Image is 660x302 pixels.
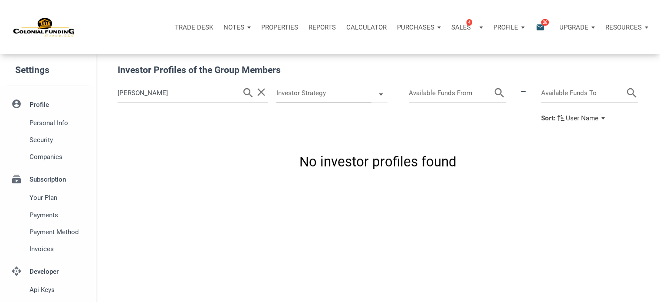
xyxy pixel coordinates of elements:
[175,23,213,31] p: Trade Desk
[397,23,434,31] p: Purchases
[554,14,600,40] button: Upgrade
[446,14,488,40] button: Sales4
[30,152,86,162] span: Companies
[30,135,86,145] span: Security
[256,14,303,40] a: Properties
[30,118,86,128] span: Personal Info
[30,285,86,295] span: Api keys
[605,23,642,31] p: Resources
[13,17,75,38] img: NoteUnlimited
[451,23,471,31] p: Sales
[118,63,638,77] h5: Investor Profiles of the Group Members
[303,14,341,40] button: Reports
[493,23,518,31] p: Profile
[223,23,244,31] p: Notes
[409,84,493,103] input: Available Funds From
[7,149,89,166] a: Companies
[261,23,298,31] p: Properties
[118,84,242,103] input: Search by Name or Email
[466,19,472,26] span: 4
[625,84,638,103] i: search
[30,244,86,254] span: Invoices
[488,14,530,40] button: Profile
[30,227,86,237] span: Payment Method
[7,223,89,240] a: Payment Method
[276,84,371,103] span: Investor Strategy
[7,189,89,206] a: Your plan
[30,210,86,220] span: Payments
[7,282,89,299] a: Api keys
[541,113,608,123] button: Sort:User Name
[7,240,89,257] a: Invoices
[541,114,555,122] div: Sort:
[299,153,456,172] h3: No investor profiles found
[242,84,255,103] i: search
[600,14,653,40] button: Resources
[510,84,537,109] div: —
[535,22,545,32] i: email
[493,84,506,103] i: search
[309,23,336,31] p: Reports
[218,14,256,40] button: Notes
[30,192,86,203] span: Your plan
[170,14,218,40] button: Trade Desk
[15,61,96,80] h5: Settings
[392,14,446,40] button: Purchases
[341,14,392,40] a: Calculator
[7,131,89,148] a: Security
[7,114,89,131] a: Personal Info
[541,19,549,26] span: 26
[529,14,554,40] button: email26
[346,23,387,31] p: Calculator
[566,114,598,122] span: User Name
[541,84,625,103] input: Available Funds To
[7,206,89,223] a: Payments
[559,23,588,31] p: Upgrade
[255,86,268,99] i: clear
